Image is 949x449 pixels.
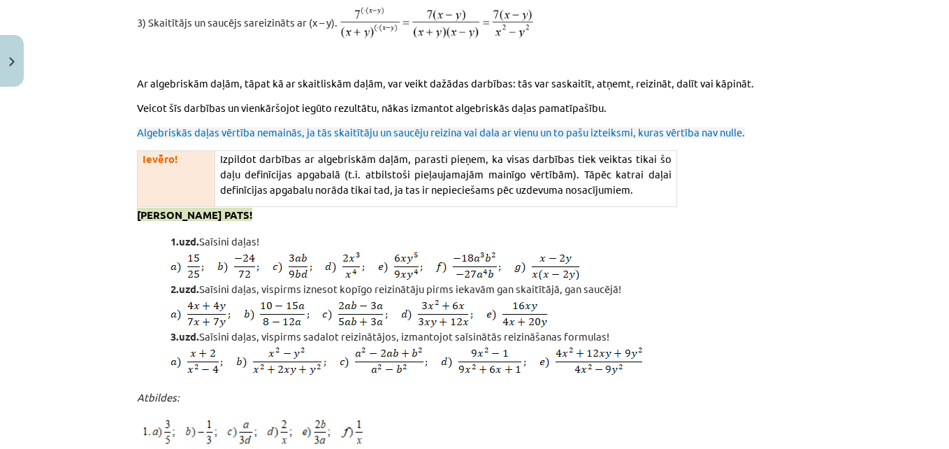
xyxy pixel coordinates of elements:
img: Attēls, kurā ir fonts, rinda, balts, rokraksts Apraksts ģenerēts automātiski [338,6,537,42]
span: 3) Skaitītājs un saucējs sareizināts ar (x – y). [137,15,537,29]
span: Saīsini daļas, vispirms sadalot reizinātājos, izmantojot saīsinātās reizināšanas formulas! [199,329,609,343]
span: 3.uzd. [171,329,199,343]
span: 1.uzd. [171,234,199,248]
span: Veicot šīs darbības un vienkāršojot iegūto rezultātu, nākas izmantot algebriskās daļas pamatīpašību. [137,101,607,114]
span: Atbildes: [137,390,180,404]
span: Izpildot darbības ar algebriskām daļām, parasti pieņem, ka visas darbības tiek veiktas tikai šo d... [220,152,672,196]
img: B+Iw1KegimJUAAAAABJRU5ErkJggg== [171,345,642,375]
span: Saīsini daļas! [199,234,259,248]
span: [PERSON_NAME] PATS! [137,208,252,222]
img: z0qiICHQYwSSJvZ48Iykm0b2f1A0LGXVsqkuAAAAAElFTkSuQmCC [171,298,547,327]
span: Saīsini daļas, vispirms iznesot kopīgo reizinātāju pirms iekavām gan skaitītājā, gan saucējā! [199,282,621,295]
img: icon-close-lesson-0947bae3869378f0d4975bcd49f059093ad1ed9edebbc8119c70593378902aed.svg [9,57,15,66]
span: Ar algebriskām daļām, tāpat kā ar skaitliskām daļām, var veikt dažādas darbības: tās var saskaitī... [137,76,754,90]
span: Algebriskās daļas vērtība nemainās, ja tās skaitītāju un saucēju reizina vai dala ar vienu un to ... [137,125,745,138]
span: 2.uzd. [171,282,199,296]
span: Ievēro! [143,152,178,166]
img: 8B05v5ayRWsmYAAAAASUVORK5CYII= [171,250,579,280]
